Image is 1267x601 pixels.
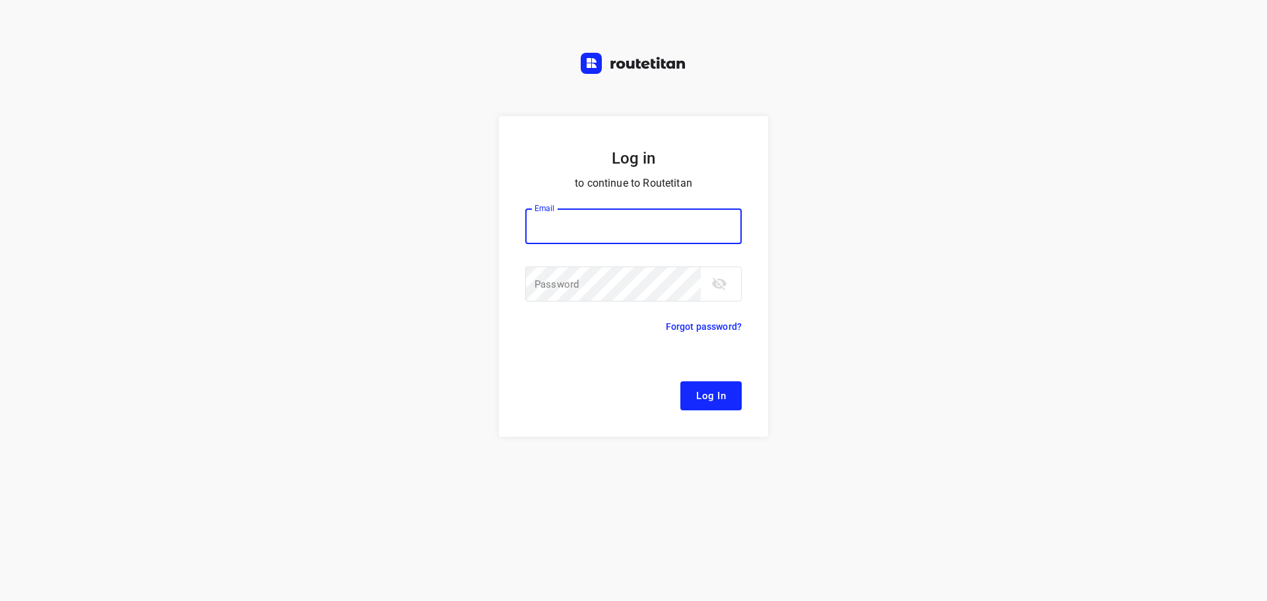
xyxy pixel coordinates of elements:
h5: Log in [525,148,742,169]
p: Forgot password? [666,319,742,334]
button: Log In [680,381,742,410]
img: Routetitan [581,53,686,74]
span: Log In [696,387,726,404]
p: to continue to Routetitan [525,174,742,193]
button: toggle password visibility [706,270,732,297]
